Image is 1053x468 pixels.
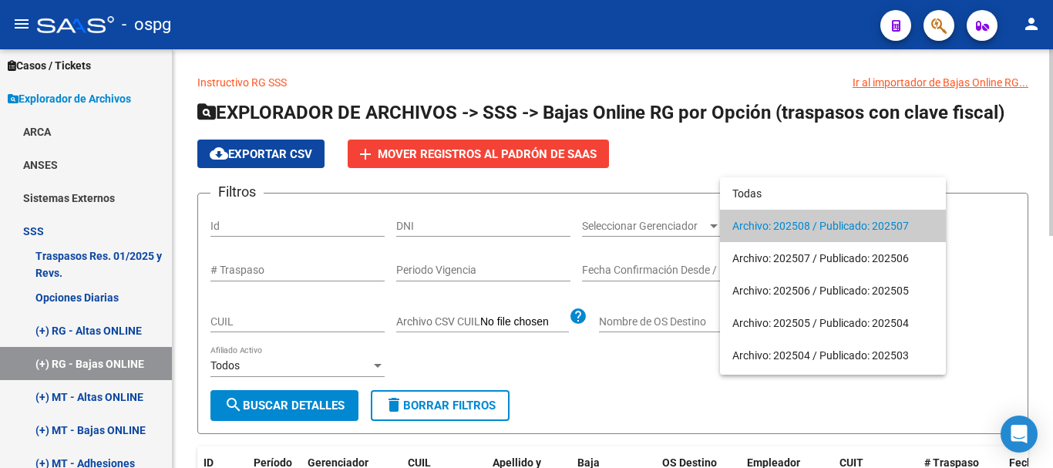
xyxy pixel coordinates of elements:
span: Archivo: 202505 / Publicado: 202504 [732,307,934,339]
span: Archivo: 202503 / Publicado: 202502 [732,372,934,404]
span: Archivo: 202507 / Publicado: 202506 [732,242,934,274]
div: Open Intercom Messenger [1001,416,1038,453]
span: Archivo: 202504 / Publicado: 202503 [732,339,934,372]
span: Todas [732,177,934,210]
span: Archivo: 202508 / Publicado: 202507 [732,210,934,242]
span: Archivo: 202506 / Publicado: 202505 [732,274,934,307]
